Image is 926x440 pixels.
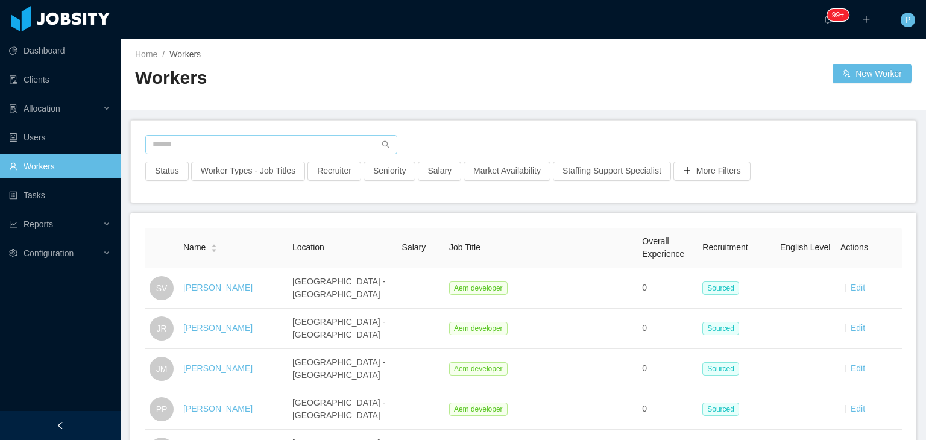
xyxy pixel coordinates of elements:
button: icon: plusMore Filters [673,162,751,181]
a: Sourced [702,323,744,333]
i: icon: search [382,140,390,149]
a: Home [135,49,157,59]
i: icon: caret-up [211,243,218,247]
span: SV [156,276,168,300]
span: Aem developer [449,362,508,376]
td: [GEOGRAPHIC_DATA] - [GEOGRAPHIC_DATA] [288,349,397,389]
a: Sourced [702,363,744,373]
span: Aem developer [449,322,508,335]
td: 0 [637,309,698,349]
button: icon: usergroup-addNew Worker [833,64,912,83]
span: / [162,49,165,59]
td: 0 [637,268,698,309]
i: icon: bell [824,15,832,24]
span: PP [156,397,168,421]
span: Sourced [702,322,739,335]
span: Recruitment [702,242,748,252]
button: Worker Types - Job Titles [191,162,305,181]
i: icon: solution [9,104,17,113]
a: [PERSON_NAME] [183,283,253,292]
i: icon: line-chart [9,220,17,228]
td: 0 [637,389,698,430]
i: icon: caret-down [211,247,218,251]
i: icon: setting [9,249,17,257]
span: Sourced [702,281,739,295]
a: [PERSON_NAME] [183,404,253,413]
span: Allocation [24,104,60,113]
span: Overall Experience [642,236,684,259]
td: [GEOGRAPHIC_DATA] - [GEOGRAPHIC_DATA] [288,389,397,430]
span: Job Title [449,242,480,252]
span: Salary [402,242,426,252]
button: Status [145,162,189,181]
button: Staffing Support Specialist [553,162,671,181]
sup: 1714 [827,9,849,21]
a: icon: pie-chartDashboard [9,39,111,63]
span: JM [156,357,168,381]
span: JR [156,316,166,341]
a: [PERSON_NAME] [183,323,253,333]
a: icon: robotUsers [9,125,111,149]
a: Edit [851,283,865,292]
td: [GEOGRAPHIC_DATA] - [GEOGRAPHIC_DATA] [288,268,397,309]
span: Name [183,241,206,254]
span: Aem developer [449,403,508,416]
a: [PERSON_NAME] [183,363,253,373]
span: English Level [780,242,830,252]
h2: Workers [135,66,523,90]
a: Edit [851,363,865,373]
td: [GEOGRAPHIC_DATA] - [GEOGRAPHIC_DATA] [288,309,397,349]
span: Aem developer [449,281,508,295]
a: Edit [851,404,865,413]
span: Reports [24,219,53,229]
a: icon: userWorkers [9,154,111,178]
span: Sourced [702,362,739,376]
div: Sort [210,242,218,251]
span: Sourced [702,403,739,416]
span: Location [292,242,324,252]
a: Edit [851,323,865,333]
i: icon: plus [862,15,871,24]
a: icon: auditClients [9,68,111,92]
a: Sourced [702,404,744,413]
button: Seniority [364,162,415,181]
button: Salary [418,162,461,181]
a: icon: profileTasks [9,183,111,207]
button: Recruiter [307,162,361,181]
button: Market Availability [464,162,550,181]
td: 0 [637,349,698,389]
span: Workers [169,49,201,59]
span: P [905,13,910,27]
span: Configuration [24,248,74,258]
a: Sourced [702,283,744,292]
span: Actions [840,242,868,252]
